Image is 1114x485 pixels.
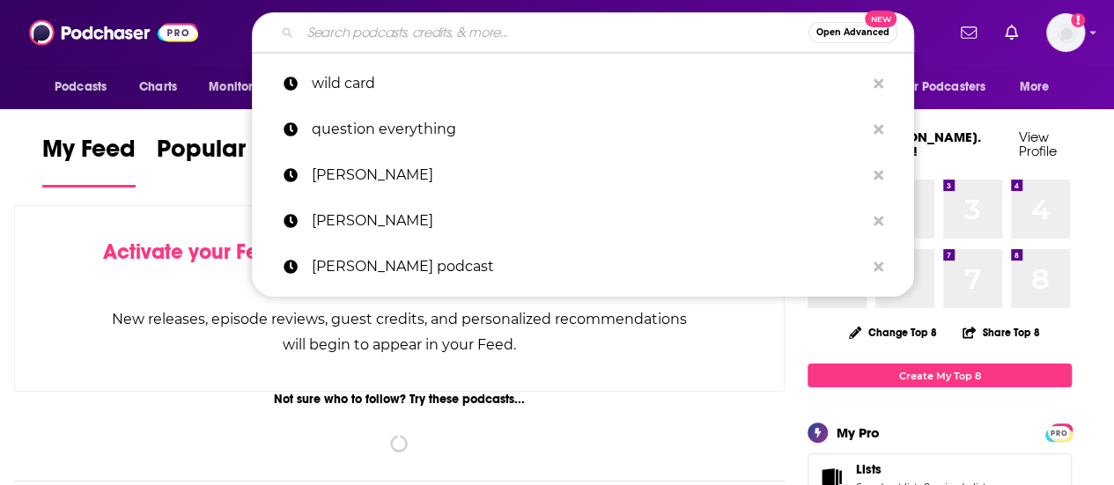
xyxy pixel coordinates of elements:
[312,61,865,107] p: wild card
[1046,13,1085,52] button: Show profile menu
[808,22,897,43] button: Open AdvancedNew
[954,18,984,48] a: Show notifications dropdown
[103,306,696,357] div: New releases, episode reviews, guest credits, and personalized recommendations will begin to appe...
[312,244,865,290] p: liz moody podcast
[252,244,914,290] a: [PERSON_NAME] podcast
[838,321,948,343] button: Change Top 8
[55,75,107,99] span: Podcasts
[808,364,1072,387] a: Create My Top 8
[312,107,865,152] p: question everything
[14,392,785,407] div: Not sure who to follow? Try these podcasts...
[1046,13,1085,52] span: Logged in as hannah.bishop
[252,12,914,53] div: Search podcasts, credits, & more...
[1048,425,1069,438] a: PRO
[865,11,896,27] span: New
[103,239,696,290] div: by following Podcasts, Creators, Lists, and other Users!
[252,107,914,152] a: question everything
[196,70,294,104] button: open menu
[901,75,985,99] span: For Podcasters
[103,239,284,265] span: Activate your Feed
[128,70,188,104] a: Charts
[42,134,136,187] a: My Feed
[998,18,1025,48] a: Show notifications dropdown
[312,152,865,198] p: adam carolla
[889,70,1011,104] button: open menu
[42,134,136,174] span: My Feed
[209,75,271,99] span: Monitoring
[962,315,1041,349] button: Share Top 8
[856,461,882,477] span: Lists
[1046,13,1085,52] img: User Profile
[312,198,865,244] p: adam corolla
[157,134,306,187] a: Popular Feed
[1071,13,1085,27] svg: Add a profile image
[139,75,177,99] span: Charts
[42,70,129,104] button: open menu
[1048,426,1069,439] span: PRO
[837,424,880,441] div: My Pro
[856,461,991,477] a: Lists
[1019,129,1057,159] a: View Profile
[816,28,889,37] span: Open Advanced
[300,18,808,47] input: Search podcasts, credits, & more...
[157,134,306,174] span: Popular Feed
[252,198,914,244] a: [PERSON_NAME]
[252,152,914,198] a: [PERSON_NAME]
[1007,70,1072,104] button: open menu
[29,16,198,49] img: Podchaser - Follow, Share and Rate Podcasts
[1020,75,1050,99] span: More
[252,61,914,107] a: wild card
